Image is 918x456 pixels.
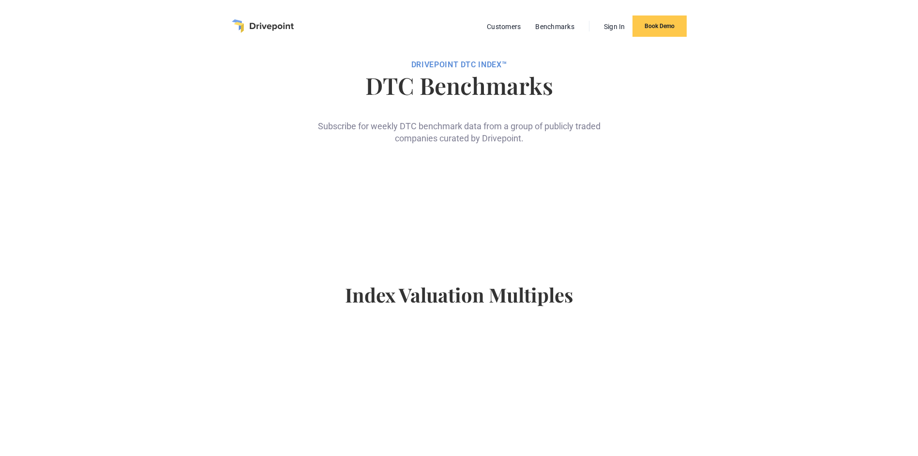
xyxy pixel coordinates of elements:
h4: Index Valuation Multiples [195,283,722,322]
a: Book Demo [632,15,687,37]
a: Sign In [599,20,630,33]
a: home [232,19,294,33]
a: Customers [482,20,526,33]
h1: DTC Benchmarks [195,74,722,97]
div: Subscribe for weekly DTC benchmark data from a group of publicly traded companies curated by Driv... [314,105,604,144]
div: DRIVEPOiNT DTC Index™ [195,60,722,70]
iframe: Form 0 [329,160,589,244]
a: Benchmarks [530,20,579,33]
